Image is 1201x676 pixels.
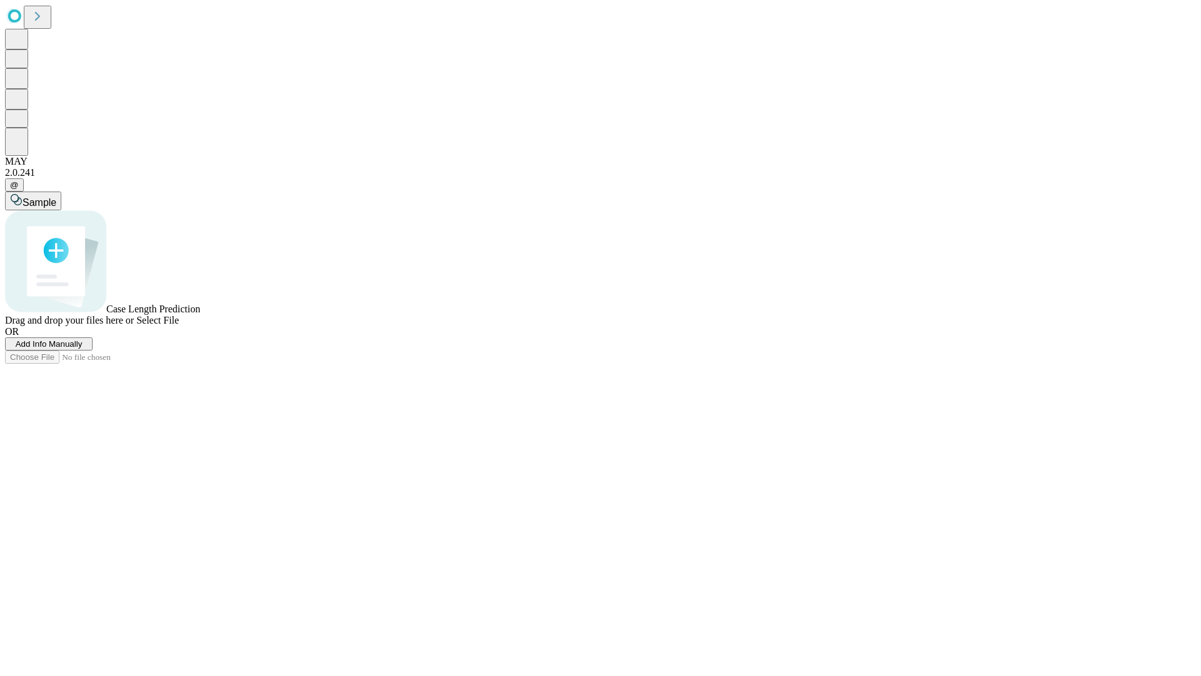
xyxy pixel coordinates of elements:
div: MAY [5,156,1196,167]
button: Sample [5,192,61,210]
span: Drag and drop your files here or [5,315,134,325]
button: Add Info Manually [5,337,93,351]
button: @ [5,178,24,192]
span: Sample [23,197,56,208]
span: Add Info Manually [16,339,83,349]
span: Select File [136,315,179,325]
span: Case Length Prediction [106,304,200,314]
div: 2.0.241 [5,167,1196,178]
span: @ [10,180,19,190]
span: OR [5,326,19,337]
